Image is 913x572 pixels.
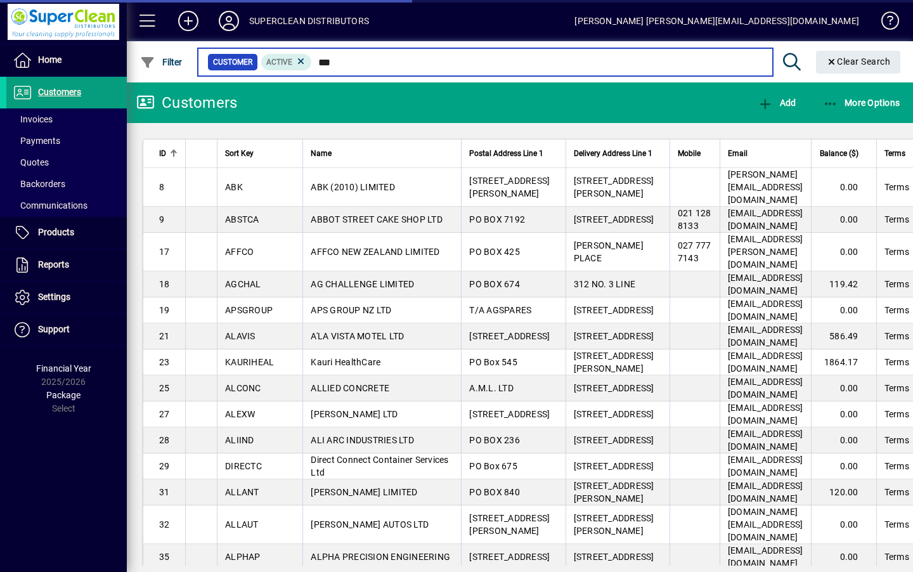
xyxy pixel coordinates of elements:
[38,259,69,270] span: Reports
[884,382,909,394] span: Terms
[159,357,170,367] span: 23
[574,552,654,562] span: [STREET_ADDRESS]
[884,304,909,316] span: Terms
[469,383,514,393] span: A.M.L. LTD
[159,331,170,341] span: 21
[225,247,254,257] span: AFFCO
[469,214,525,224] span: PO BOX 7192
[469,435,520,445] span: PO BOX 236
[311,146,453,160] div: Name
[225,461,262,471] span: DIRECTC
[469,552,550,562] span: [STREET_ADDRESS]
[678,146,712,160] div: Mobile
[574,513,654,536] span: [STREET_ADDRESS][PERSON_NAME]
[6,217,127,249] a: Products
[209,10,249,32] button: Profile
[811,479,876,505] td: 120.00
[159,519,170,530] span: 32
[159,279,170,289] span: 18
[574,11,859,31] div: [PERSON_NAME] [PERSON_NAME][EMAIL_ADDRESS][DOMAIN_NAME]
[469,487,520,497] span: PO BOX 840
[225,146,254,160] span: Sort Key
[6,108,127,130] a: Invoices
[311,247,439,257] span: AFFCO NEW ZEALAND LIMITED
[159,409,170,419] span: 27
[728,146,748,160] span: Email
[46,390,81,400] span: Package
[261,54,312,70] mat-chip: Activation Status: Active
[311,435,414,445] span: ALI ARC INDUSTRIES LTD
[884,213,909,226] span: Terms
[678,208,711,231] span: 021 128 8133
[6,152,127,173] a: Quotes
[872,3,897,44] a: Knowledge Base
[728,545,803,568] span: [EMAIL_ADDRESS][DOMAIN_NAME]
[811,427,876,453] td: 0.00
[884,245,909,258] span: Terms
[6,130,127,152] a: Payments
[884,434,909,446] span: Terms
[168,10,209,32] button: Add
[159,552,170,562] span: 35
[225,214,259,224] span: ABSTCA
[38,87,81,97] span: Customers
[574,383,654,393] span: [STREET_ADDRESS]
[311,409,398,419] span: [PERSON_NAME] LTD
[13,114,53,124] span: Invoices
[311,279,414,289] span: AG CHALLENGE LIMITED
[811,505,876,544] td: 0.00
[728,273,803,296] span: [EMAIL_ADDRESS][DOMAIN_NAME]
[311,357,380,367] span: Kauri HealthCare
[311,383,389,393] span: ALLIED CONCRETE
[811,453,876,479] td: 0.00
[884,181,909,193] span: Terms
[469,409,550,419] span: [STREET_ADDRESS]
[758,98,796,108] span: Add
[728,234,803,270] span: [EMAIL_ADDRESS][PERSON_NAME][DOMAIN_NAME]
[678,146,701,160] span: Mobile
[884,356,909,368] span: Terms
[311,487,417,497] span: [PERSON_NAME] LIMITED
[574,351,654,374] span: [STREET_ADDRESS][PERSON_NAME]
[884,330,909,342] span: Terms
[38,227,74,237] span: Products
[469,331,550,341] span: [STREET_ADDRESS]
[38,324,70,334] span: Support
[574,331,654,341] span: [STREET_ADDRESS]
[13,200,87,211] span: Communications
[38,292,70,302] span: Settings
[6,314,127,346] a: Support
[811,544,876,570] td: 0.00
[728,169,803,205] span: [PERSON_NAME][EMAIL_ADDRESS][DOMAIN_NAME]
[225,182,243,192] span: ABK
[225,279,261,289] span: AGCHAL
[159,214,164,224] span: 9
[884,518,909,531] span: Terms
[311,519,429,530] span: [PERSON_NAME] AUTOS LTD
[811,271,876,297] td: 119.42
[574,481,654,504] span: [STREET_ADDRESS][PERSON_NAME]
[811,349,876,375] td: 1864.17
[574,176,654,198] span: [STREET_ADDRESS][PERSON_NAME]
[249,11,369,31] div: SUPERCLEAN DISTRIBUTORS
[311,455,448,478] span: Direct Connect Container Services Ltd
[728,429,803,452] span: [EMAIL_ADDRESS][DOMAIN_NAME]
[811,297,876,323] td: 0.00
[728,146,803,160] div: Email
[159,182,164,192] span: 8
[13,157,49,167] span: Quotes
[728,377,803,400] span: [EMAIL_ADDRESS][DOMAIN_NAME]
[469,513,550,536] span: [STREET_ADDRESS][PERSON_NAME]
[678,240,711,263] span: 027 777 7143
[13,179,65,189] span: Backorders
[811,401,876,427] td: 0.00
[728,403,803,426] span: [EMAIL_ADDRESS][DOMAIN_NAME]
[728,455,803,478] span: [EMAIL_ADDRESS][DOMAIN_NAME]
[225,305,273,315] span: APSGROUP
[469,279,520,289] span: PO BOX 674
[884,146,905,160] span: Terms
[469,146,543,160] span: Postal Address Line 1
[159,305,170,315] span: 19
[159,383,170,393] span: 25
[811,233,876,271] td: 0.00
